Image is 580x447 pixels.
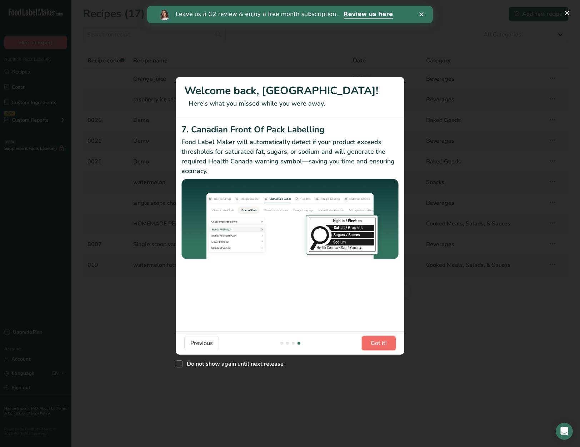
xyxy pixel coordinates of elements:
button: Previous [184,336,219,350]
h2: 7. Canadian Front Of Pack Labelling [181,123,399,136]
img: Canadian Front Of Pack Labelling [181,179,399,260]
p: Food Label Maker will automatically detect if your product exceeds thresholds for saturated fat, ... [181,137,399,176]
iframe: Intercom live chat banner [147,6,433,23]
iframe: Intercom live chat [556,423,573,440]
span: Got it! [371,339,387,347]
button: Got it! [362,336,396,350]
span: Do not show again until next release [183,360,284,367]
div: Close [272,6,279,11]
p: Here's what you missed while you were away. [184,99,396,108]
span: Previous [190,339,213,347]
h1: Welcome back, [GEOGRAPHIC_DATA]! [184,83,396,99]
